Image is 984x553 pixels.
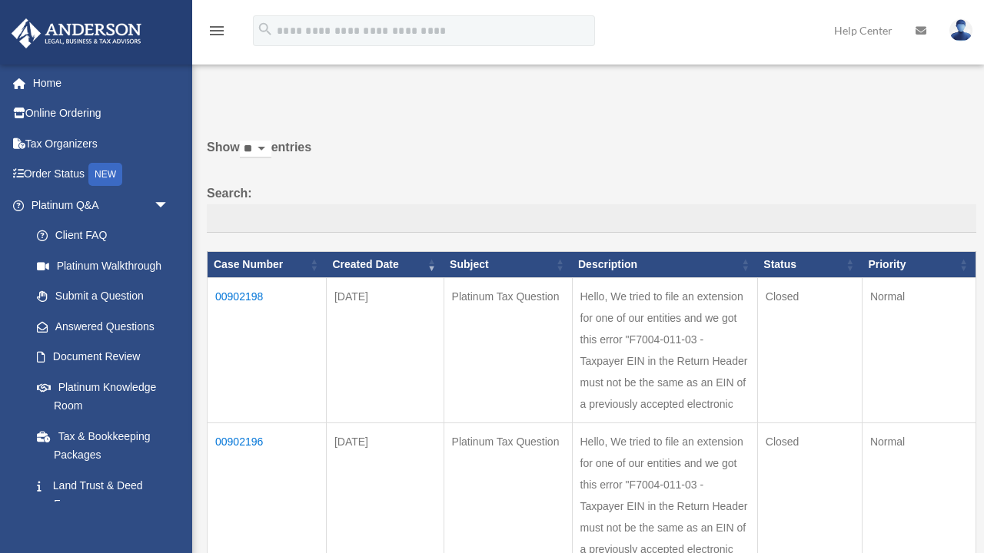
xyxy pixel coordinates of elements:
th: Created Date: activate to sort column ascending [326,252,444,278]
a: Platinum Walkthrough [22,250,184,281]
td: Normal [862,277,976,422]
th: Priority: activate to sort column ascending [862,252,976,278]
th: Status: activate to sort column ascending [757,252,862,278]
th: Description: activate to sort column ascending [572,252,757,278]
a: Tax & Bookkeeping Packages [22,421,184,470]
img: User Pic [949,19,972,41]
a: Submit a Question [22,281,184,312]
a: menu [208,27,226,40]
span: arrow_drop_down [154,190,184,221]
th: Case Number: activate to sort column ascending [208,252,327,278]
td: Platinum Tax Question [444,277,572,422]
td: [DATE] [326,277,444,422]
label: Search: [207,183,976,233]
input: Search: [207,204,976,233]
a: Online Ordering [11,98,192,129]
div: NEW [88,163,122,186]
i: search [257,21,274,38]
a: Tax Organizers [11,128,192,159]
td: 00902198 [208,277,327,422]
a: Document Review [22,342,184,373]
a: Home [11,68,192,98]
a: Platinum Q&Aarrow_drop_down [11,190,184,220]
i: menu [208,22,226,40]
a: Land Trust & Deed Forum [22,470,184,519]
td: Closed [757,277,862,422]
img: Anderson Advisors Platinum Portal [7,18,146,48]
label: Show entries [207,137,976,174]
select: Showentries [240,141,271,158]
a: Order StatusNEW [11,159,192,190]
a: Client FAQ [22,220,184,251]
th: Subject: activate to sort column ascending [444,252,572,278]
td: Hello, We tried to file an extension for one of our entities and we got this error "F7004-011-03 ... [572,277,757,422]
a: Answered Questions [22,311,177,342]
a: Platinum Knowledge Room [22,372,184,421]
